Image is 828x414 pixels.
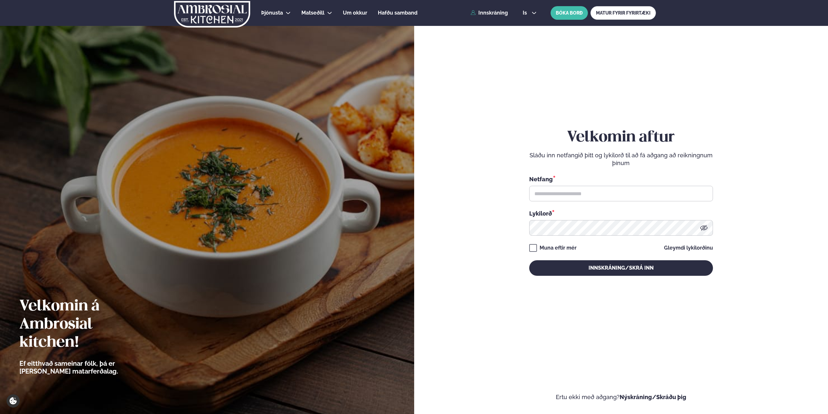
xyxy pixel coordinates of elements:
[19,360,154,375] p: Ef eitthvað sameinar fólk, þá er [PERSON_NAME] matarferðalag.
[620,394,686,400] a: Nýskráning/Skráðu þig
[378,9,417,17] a: Hafðu samband
[378,10,417,16] span: Hafðu samband
[518,10,542,16] button: is
[301,10,324,16] span: Matseðill
[529,129,713,147] h2: Velkomin aftur
[173,1,251,28] img: logo
[523,10,529,16] span: is
[529,175,713,183] div: Netfang
[434,393,809,401] p: Ertu ekki með aðgang?
[551,6,588,20] button: BÓKA BORÐ
[590,6,656,20] a: MATUR FYRIR FYRIRTÆKI
[529,151,713,167] p: Sláðu inn netfangið þitt og lykilorð til að fá aðgang að reikningnum þínum
[301,9,324,17] a: Matseðill
[261,9,283,17] a: Þjónusta
[6,394,20,408] a: Cookie settings
[529,260,713,276] button: Innskráning/Skrá inn
[343,10,367,16] span: Um okkur
[343,9,367,17] a: Um okkur
[261,10,283,16] span: Þjónusta
[19,297,154,352] h2: Velkomin á Ambrosial kitchen!
[471,10,508,16] a: Innskráning
[529,209,713,218] div: Lykilorð
[664,245,713,251] a: Gleymdi lykilorðinu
